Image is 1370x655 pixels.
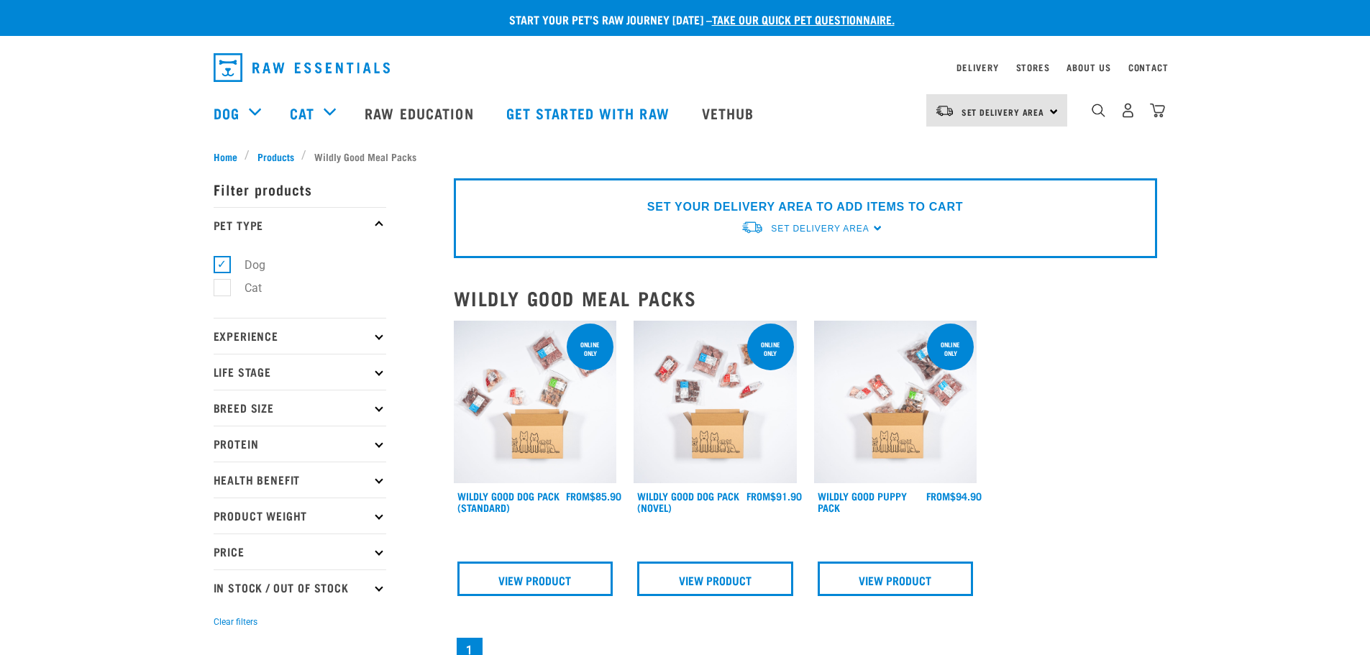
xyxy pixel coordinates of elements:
div: Online Only [567,334,613,364]
a: View Product [818,562,974,596]
div: $91.90 [746,490,802,502]
span: Set Delivery Area [962,109,1045,114]
img: Puppy 0 2sec [814,321,977,484]
p: Protein [214,426,386,462]
a: View Product [457,562,613,596]
p: Breed Size [214,390,386,426]
a: Products [250,149,301,164]
a: Home [214,149,245,164]
a: Wildly Good Puppy Pack [818,493,907,510]
a: View Product [637,562,793,596]
a: Get started with Raw [492,84,688,142]
nav: breadcrumbs [214,149,1157,164]
p: Life Stage [214,354,386,390]
p: In Stock / Out Of Stock [214,569,386,605]
div: $85.90 [566,490,621,502]
img: home-icon@2x.png [1150,103,1165,118]
a: Raw Education [350,84,491,142]
img: van-moving.png [741,220,764,235]
span: FROM [746,493,770,498]
p: Product Weight [214,498,386,533]
nav: dropdown navigation [202,47,1169,88]
a: Wildly Good Dog Pack (Standard) [457,493,560,510]
span: FROM [566,493,590,498]
div: Online Only [927,334,974,364]
p: Experience [214,318,386,354]
img: Raw Essentials Logo [214,53,390,82]
p: Price [214,533,386,569]
img: Dog 0 2sec [454,321,617,484]
h2: Wildly Good Meal Packs [454,287,1157,309]
span: Home [214,149,237,164]
span: Set Delivery Area [771,224,869,234]
a: take our quick pet questionnaire. [712,16,895,22]
img: Dog Novel 0 2sec [634,321,797,484]
p: Pet Type [214,207,386,243]
a: About Us [1067,65,1110,70]
p: Health Benefit [214,462,386,498]
a: Stores [1016,65,1050,70]
label: Dog [222,256,271,274]
img: home-icon-1@2x.png [1092,104,1105,117]
img: user.png [1120,103,1136,118]
a: Cat [290,102,314,124]
span: Products [257,149,294,164]
div: $94.90 [926,490,982,502]
p: Filter products [214,171,386,207]
div: Online Only [747,334,794,364]
button: Clear filters [214,615,257,628]
p: SET YOUR DELIVERY AREA TO ADD ITEMS TO CART [647,198,963,216]
img: van-moving.png [935,104,954,117]
a: Dog [214,102,239,124]
a: Vethub [688,84,772,142]
a: Contact [1128,65,1169,70]
a: Wildly Good Dog Pack (Novel) [637,493,739,510]
span: FROM [926,493,950,498]
label: Cat [222,279,268,297]
a: Delivery [956,65,998,70]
